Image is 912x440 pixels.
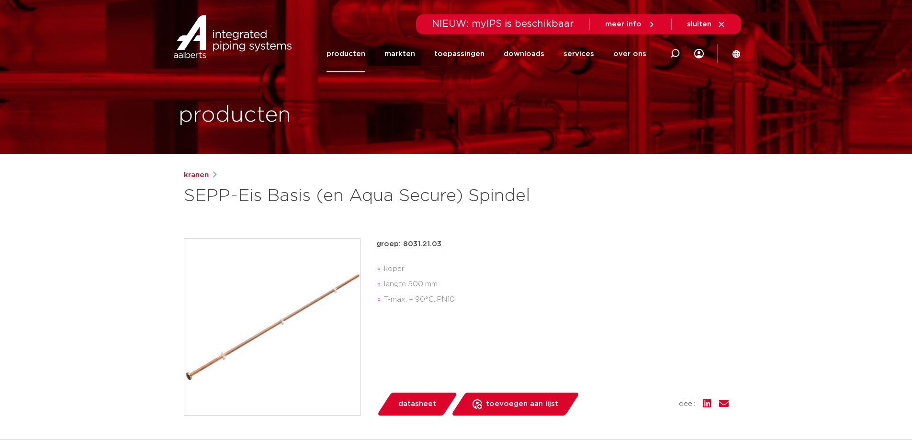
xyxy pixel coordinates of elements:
[179,100,291,131] h1: producten
[679,398,695,410] span: deel:
[434,35,484,72] a: toepassingen
[384,35,415,72] a: markten
[687,21,711,28] span: sluiten
[384,292,729,307] li: T-max. = 90°C, PN10
[184,169,209,181] a: kranen
[504,35,544,72] a: downloads
[327,35,646,72] nav: Menu
[327,35,365,72] a: producten
[184,185,543,208] h1: SEPP-Eis Basis (en Aqua Secure) Spindel
[605,21,642,28] span: meer info
[384,277,729,292] li: lengte 500 mm
[605,20,656,29] a: meer info
[376,393,458,416] a: datasheet
[613,35,646,72] a: over ons
[376,238,729,250] p: groep: 8031.21.03
[184,239,360,415] img: Product Image for SEPP-Eis Basis (en Aqua Secure) Spindel
[384,261,729,277] li: koper
[687,20,726,29] a: sluiten
[486,396,558,412] span: toevoegen aan lijst
[432,19,574,29] span: NIEUW: myIPS is beschikbaar
[398,396,436,412] span: datasheet
[563,35,594,72] a: services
